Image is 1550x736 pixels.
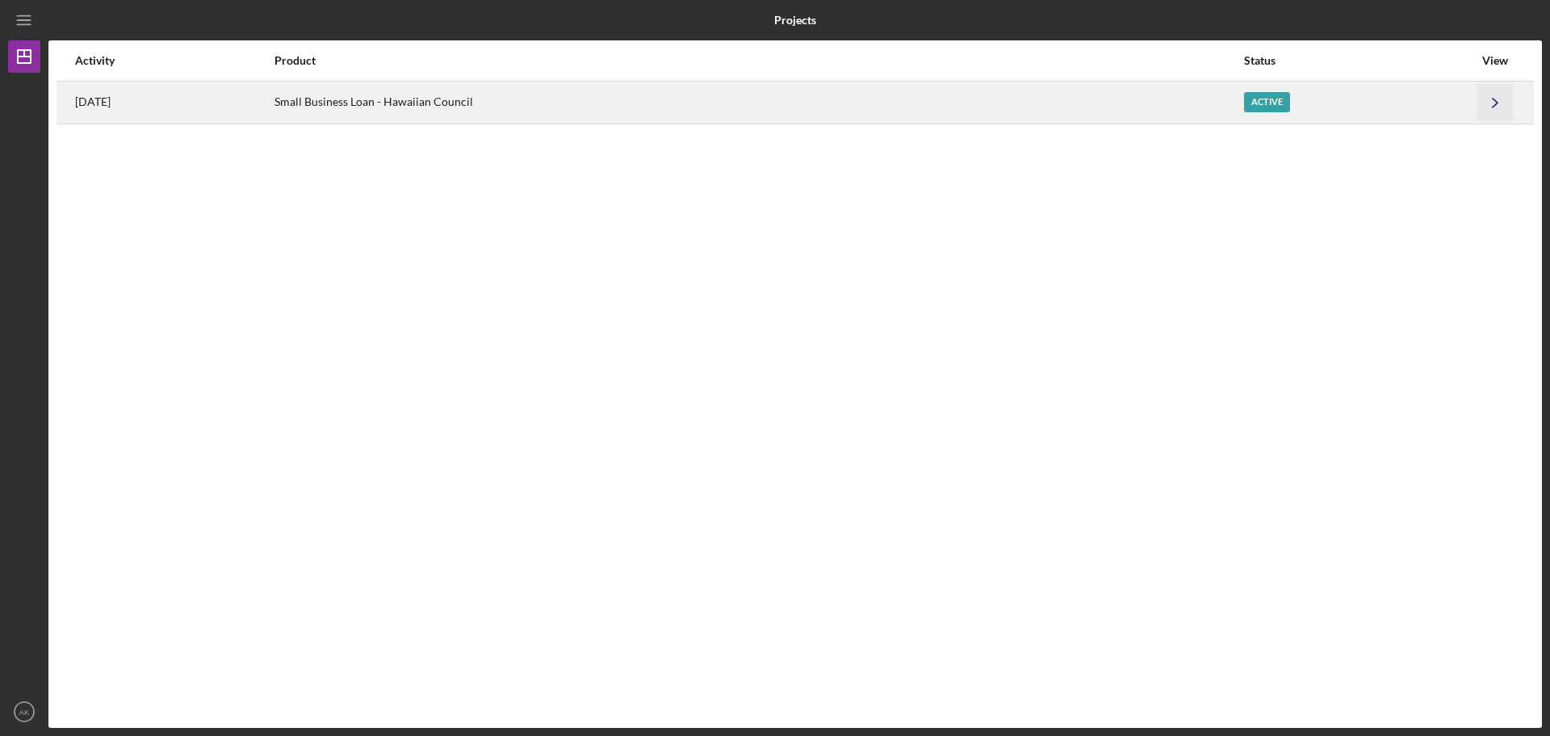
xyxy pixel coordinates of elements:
div: Product [274,54,1242,67]
div: Status [1244,54,1473,67]
text: AK [19,708,30,717]
div: Activity [75,54,273,67]
time: 2025-07-17 21:26 [75,95,111,108]
div: Small Business Loan - Hawaiian Council [274,82,1242,123]
div: View [1475,54,1515,67]
b: Projects [774,14,816,27]
button: AK [8,696,40,728]
div: Active [1244,92,1290,112]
